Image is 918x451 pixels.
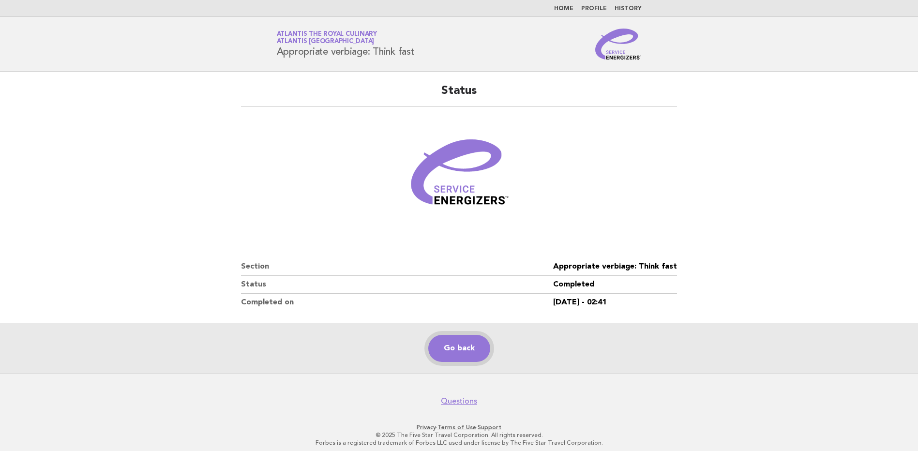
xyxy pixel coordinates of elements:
p: Forbes is a registered trademark of Forbes LLC used under license by The Five Star Travel Corpora... [163,439,755,447]
img: Verified [401,119,517,235]
dd: [DATE] - 02:41 [553,294,677,311]
dd: Appropriate verbiage: Think fast [553,258,677,276]
a: Home [554,6,573,12]
dd: Completed [553,276,677,294]
a: Questions [441,396,477,406]
a: Support [478,424,501,431]
p: © 2025 The Five Star Travel Corporation. All rights reserved. [163,431,755,439]
a: Privacy [417,424,436,431]
a: Profile [581,6,607,12]
p: · · [163,423,755,431]
dt: Completed on [241,294,553,311]
h2: Status [241,83,677,107]
a: Terms of Use [437,424,476,431]
span: Atlantis [GEOGRAPHIC_DATA] [277,39,375,45]
a: Go back [428,335,490,362]
dt: Section [241,258,553,276]
h1: Appropriate verbiage: Think fast [277,31,414,57]
a: Atlantis the Royal CulinaryAtlantis [GEOGRAPHIC_DATA] [277,31,377,45]
a: History [615,6,642,12]
img: Service Energizers [595,29,642,60]
dt: Status [241,276,553,294]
